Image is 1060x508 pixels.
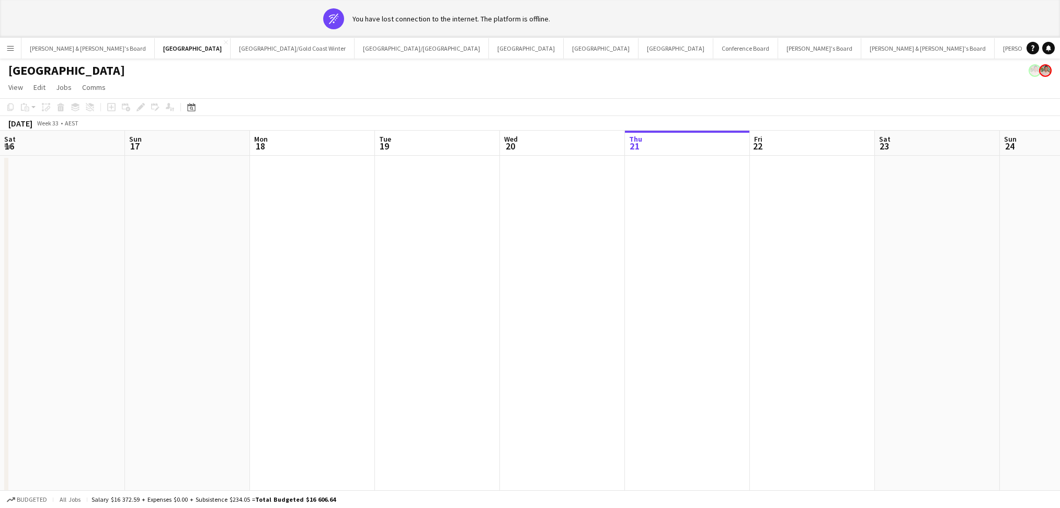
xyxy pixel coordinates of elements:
button: [PERSON_NAME] & [PERSON_NAME]'s Board [861,38,995,59]
div: You have lost connection to the internet. The platform is offline. [352,14,550,24]
app-user-avatar: Arrence Torres [1029,64,1041,77]
button: [GEOGRAPHIC_DATA] [639,38,713,59]
button: [PERSON_NAME] & [PERSON_NAME]'s Board [21,38,155,59]
button: [GEOGRAPHIC_DATA] [564,38,639,59]
button: [GEOGRAPHIC_DATA] [155,38,231,59]
button: [GEOGRAPHIC_DATA] [489,38,564,59]
button: [PERSON_NAME]'s Board [778,38,861,59]
button: Conference Board [713,38,778,59]
button: [GEOGRAPHIC_DATA]/Gold Coast Winter [231,38,355,59]
app-user-avatar: Arrence Torres [1039,64,1052,77]
span: Budgeted [17,496,47,503]
button: Budgeted [5,494,49,505]
button: [GEOGRAPHIC_DATA]/[GEOGRAPHIC_DATA] [355,38,489,59]
div: Salary $16 372.59 + Expenses $0.00 + Subsistence $234.05 = [92,495,336,503]
span: All jobs [58,495,83,503]
span: Total Budgeted $16 606.64 [255,495,336,503]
